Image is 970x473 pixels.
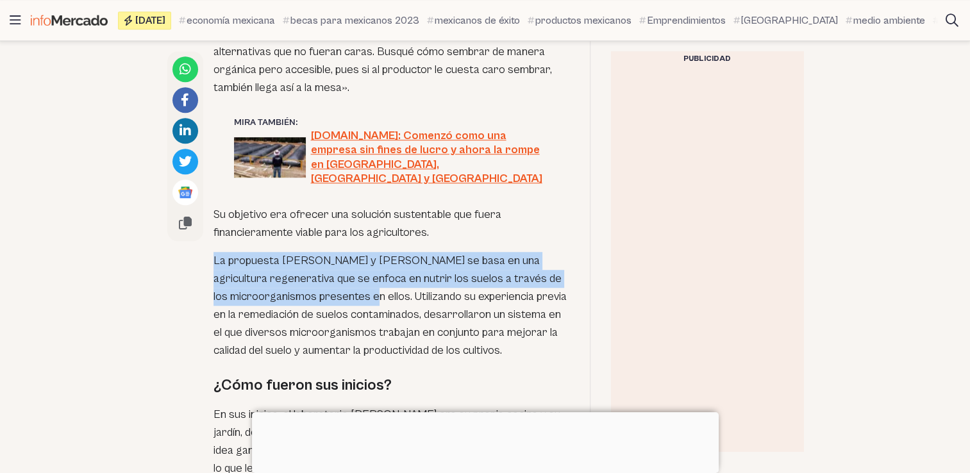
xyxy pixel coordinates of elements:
p: Consciente del elevado costo de los productos orgánicos y los tratamientos pediátricos, [PERSON_N... [213,7,569,97]
iframe: Advertisement [252,412,719,470]
a: [DOMAIN_NAME]: Comenzó como una empresa sin fines de lucro y ahora la rompe en [GEOGRAPHIC_DATA],... [234,129,549,187]
span: [DOMAIN_NAME]: Comenzó como una empresa sin fines de lucro y ahora la rompe en [GEOGRAPHIC_DATA],... [311,129,549,187]
a: mexicanos de éxito [427,13,520,28]
a: Emprendimientos [639,13,726,28]
a: becas para mexicanos 2023 [283,13,419,28]
iframe: Advertisement [611,67,803,451]
img: Google News logo [178,185,193,200]
a: productos mexicanos [528,13,631,28]
span: medio ambiente [853,13,925,28]
p: La propuesta [PERSON_NAME] y [PERSON_NAME] se basa en una agricultura regenerativa que se enfoca ... [213,252,569,360]
div: Mira también: [234,116,549,129]
span: becas para mexicanos 2023 [290,13,419,28]
span: [GEOGRAPHIC_DATA] [741,13,838,28]
div: Publicidad [611,51,803,67]
span: productos mexicanos [535,13,631,28]
img: Infomercado México logo [31,15,108,26]
p: Su objetivo era ofrecer una solución sustentable que fuera financieramente viable para los agricu... [213,206,569,242]
a: [GEOGRAPHIC_DATA] [733,13,838,28]
a: medio ambiente [846,13,925,28]
span: economía mexicana [187,13,275,28]
span: Emprendimientos [647,13,726,28]
span: mexicanos de éxito [435,13,520,28]
h2: ¿Cómo fueron sus inicios? [213,375,569,395]
span: [DATE] [135,15,165,26]
a: economía mexicana [179,13,275,28]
